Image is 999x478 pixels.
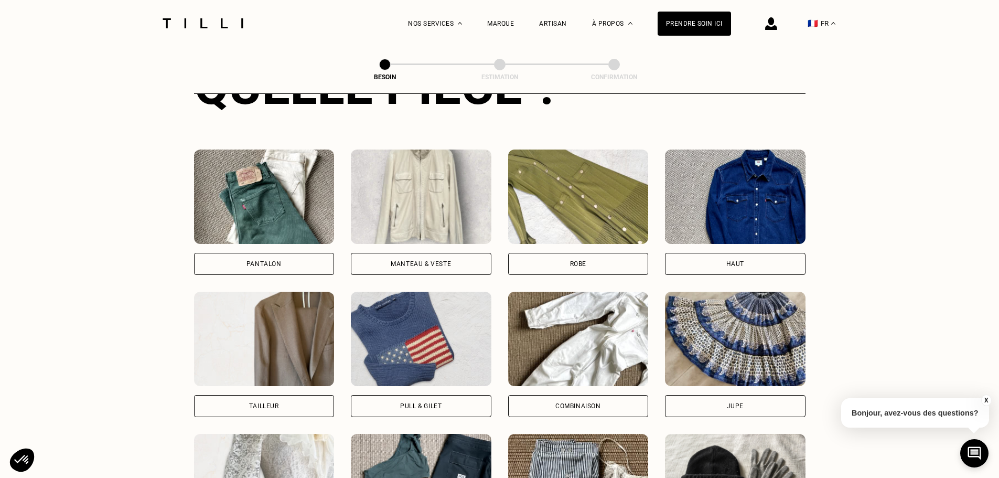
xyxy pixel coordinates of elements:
[159,18,247,28] img: Logo du service de couturière Tilli
[658,12,731,36] a: Prendre soin ici
[841,398,989,428] p: Bonjour, avez-vous des questions?
[665,292,805,386] img: Tilli retouche votre Jupe
[726,261,744,267] div: Haut
[487,20,514,27] a: Marque
[570,261,586,267] div: Robe
[981,395,991,406] button: X
[808,18,818,28] span: 🇫🇷
[458,22,462,25] img: Menu déroulant
[332,73,437,81] div: Besoin
[665,150,805,244] img: Tilli retouche votre Haut
[447,73,552,81] div: Estimation
[628,22,632,25] img: Menu déroulant à propos
[508,292,649,386] img: Tilli retouche votre Combinaison
[246,261,282,267] div: Pantalon
[539,20,567,27] a: Artisan
[562,73,667,81] div: Confirmation
[351,150,491,244] img: Tilli retouche votre Manteau & Veste
[765,17,777,30] img: icône connexion
[351,292,491,386] img: Tilli retouche votre Pull & gilet
[508,150,649,244] img: Tilli retouche votre Robe
[391,261,451,267] div: Manteau & Veste
[555,403,601,409] div: Combinaison
[727,403,744,409] div: Jupe
[400,403,442,409] div: Pull & gilet
[831,22,835,25] img: menu déroulant
[194,292,335,386] img: Tilli retouche votre Tailleur
[249,403,279,409] div: Tailleur
[194,150,335,244] img: Tilli retouche votre Pantalon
